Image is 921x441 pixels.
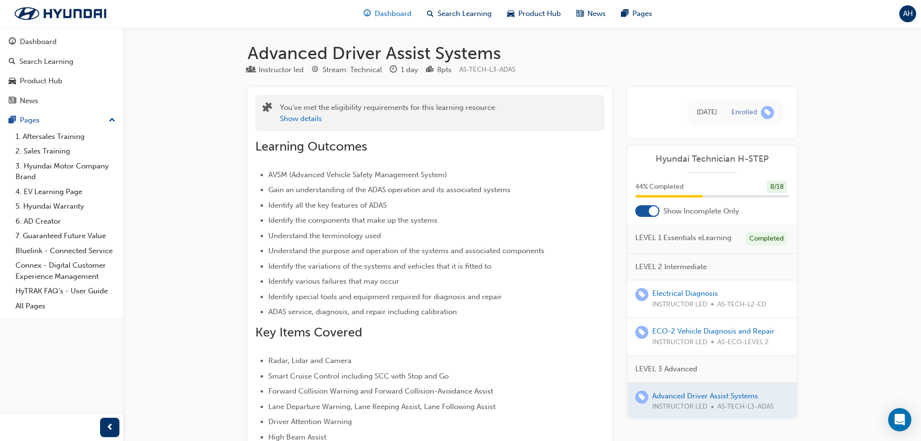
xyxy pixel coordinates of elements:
[20,76,62,87] div: Product Hub
[652,289,718,298] a: Electrical Diagnosis
[635,261,707,273] span: LEVEL 2 Intermediate
[280,102,497,124] div: You've met the eligibility requirements for this learning resource.
[12,243,119,259] a: Bluelink - Connected Service
[663,206,739,217] span: Show Incomplete Only
[635,326,648,339] span: learningRecordVerb_ENROLL-icon
[268,201,387,210] span: Identify all the key features of ADAS
[767,181,787,194] div: 8 / 18
[248,66,255,75] span: learningResourceType_INSTRUCTOR_LED-icon
[12,159,119,184] a: 3. Hyundai Motor Company Brand
[635,182,684,193] span: 44 % Completed
[311,64,382,76] div: Stream
[268,387,493,395] span: Forward Collision Warning and Forward Collision-Avoidance Assist
[268,417,352,426] span: Driver Attention Warning
[903,8,913,19] span: AH
[248,43,797,64] h1: Advanced Driver Assist Systems
[652,327,775,335] a: ECO-2 Vehicle Diagnosis and Repair
[635,153,789,165] a: Hyundai Technician H-STEP
[899,5,916,22] button: AH
[621,8,629,20] span: pages-icon
[437,64,452,76] div: 8 pts
[268,262,491,271] span: Identify the variations of the systems and vehicles that it is fitted to
[268,246,544,255] span: Understand the purpose and operation of the systems and associated components
[255,139,367,154] span: Learning Outcomes
[109,114,116,127] span: up-icon
[4,111,119,129] button: Pages
[280,113,322,124] button: Show details
[4,31,119,111] button: DashboardSearch LearningProduct HubNews
[20,95,38,106] div: News
[268,292,502,301] span: Identify special tools and equipment required for diagnosis and repair
[322,64,382,76] div: Stream: Technical
[518,8,561,19] span: Product Hub
[268,277,399,286] span: Identify various failures that may occur
[12,299,119,314] a: All Pages
[5,3,116,24] img: Trak
[427,8,434,20] span: search-icon
[12,284,119,299] a: HyTRAK FAQ's - User Guide
[459,65,515,74] span: Learning resource code
[268,402,496,411] span: Lane Departure Warning, Lane Keeping Assist, Lane Following Assist
[652,299,707,310] span: INSTRUCTOR LED
[12,228,119,243] a: 7. Guaranteed Future Value
[499,4,569,24] a: car-iconProduct Hub
[311,66,319,75] span: target-icon
[268,307,457,316] span: ADAS service, diagnosis, and repair including calibration
[268,170,447,179] span: AVSM (Advanced Vehicle Safety Management System)
[255,325,362,340] span: Key Items Covered
[614,4,660,24] a: pages-iconPages
[569,4,614,24] a: news-iconNews
[746,232,787,245] div: Completed
[263,103,272,114] span: puzzle-icon
[401,64,418,76] div: 1 day
[259,64,304,76] div: Instructor led
[268,231,381,240] span: Understand the terminology used
[106,422,114,434] span: prev-icon
[4,92,119,110] a: News
[576,8,584,20] span: news-icon
[375,8,411,19] span: Dashboard
[268,185,511,194] span: Gain an understanding of the ADAS operation and its associated systems
[268,216,438,225] span: Identify the components that make up the systems
[635,364,697,375] span: LEVEL 3 Advanced
[268,356,351,365] span: Radar, Lidar and Camera
[9,116,16,125] span: pages-icon
[12,144,119,159] a: 2. Sales Training
[9,38,16,46] span: guage-icon
[20,115,40,126] div: Pages
[888,408,911,431] div: Open Intercom Messenger
[12,129,119,144] a: 1. Aftersales Training
[761,106,774,119] span: learningRecordVerb_ENROLL-icon
[635,232,731,243] span: LEVEL 1 Essentials eLearning
[4,72,119,90] a: Product Hub
[717,299,766,310] span: AS-TECH-L2-ED
[4,53,119,71] a: Search Learning
[9,77,16,86] span: car-icon
[9,58,15,66] span: search-icon
[356,4,419,24] a: guage-iconDashboard
[390,64,418,76] div: Duration
[507,8,514,20] span: car-icon
[4,33,119,51] a: Dashboard
[635,391,648,404] span: learningRecordVerb_ENROLL-icon
[731,108,757,117] div: Enrolled
[12,199,119,214] a: 5. Hyundai Warranty
[364,8,371,20] span: guage-icon
[248,64,304,76] div: Type
[587,8,606,19] span: News
[12,214,119,229] a: 6. AD Creator
[419,4,499,24] a: search-iconSearch Learning
[635,288,648,301] span: learningRecordVerb_ENROLL-icon
[697,107,717,118] div: Thu Aug 28 2025 16:11:06 GMT+1000 (Australian Eastern Standard Time)
[652,337,707,348] span: INSTRUCTOR LED
[12,258,119,284] a: Connex - Digital Customer Experience Management
[390,66,397,75] span: clock-icon
[19,56,73,67] div: Search Learning
[426,66,433,75] span: podium-icon
[717,337,769,348] span: AS-ECO-LEVEL 2
[438,8,492,19] span: Search Learning
[426,64,452,76] div: Points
